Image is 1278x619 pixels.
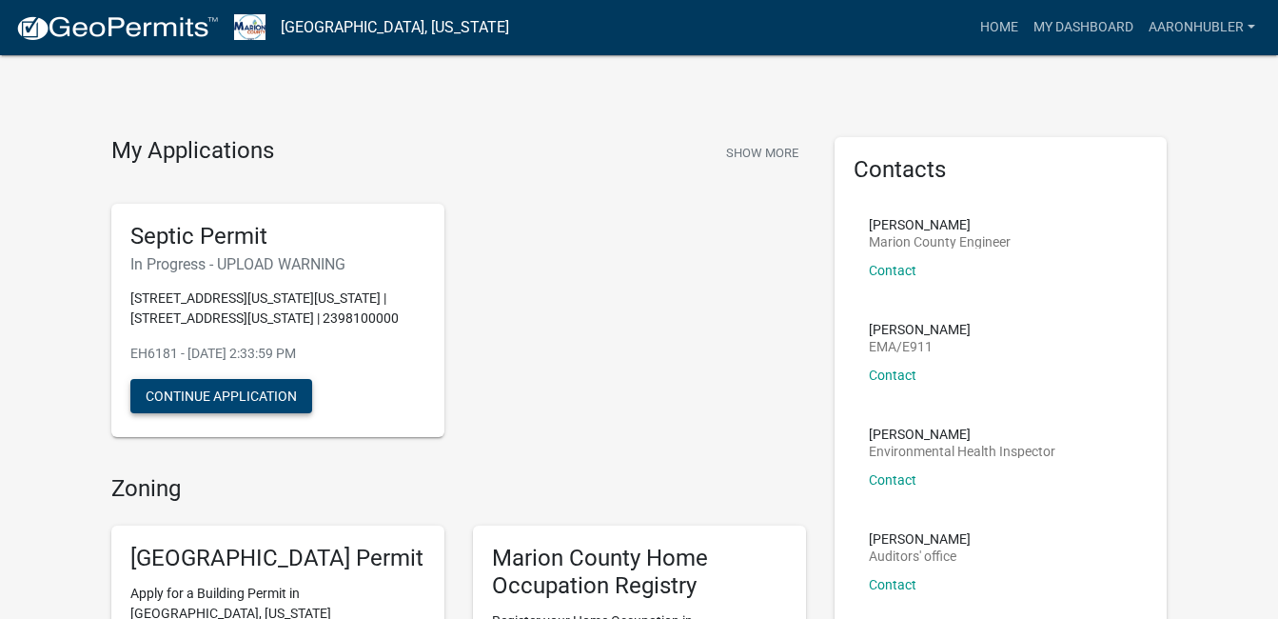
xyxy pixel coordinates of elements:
[1026,10,1141,46] a: My Dashboard
[111,137,274,166] h4: My Applications
[130,289,425,329] p: [STREET_ADDRESS][US_STATE][US_STATE] | [STREET_ADDRESS][US_STATE] | 2398100000
[973,10,1026,46] a: Home
[492,545,787,600] h5: Marion County Home Occupation Registry
[130,545,425,572] h5: [GEOGRAPHIC_DATA] Permit
[130,255,425,273] h6: In Progress - UPLOAD WARNING
[130,223,425,250] h5: Septic Permit
[234,14,265,40] img: Marion County, Iowa
[869,218,1011,231] p: [PERSON_NAME]
[869,340,971,353] p: EMA/E911
[869,235,1011,249] p: Marion County Engineer
[869,549,971,563] p: Auditors' office
[869,368,916,383] a: Contact
[869,428,1055,441] p: [PERSON_NAME]
[130,344,425,364] p: EH6181 - [DATE] 2:33:59 PM
[718,137,806,169] button: Show More
[1141,10,1263,46] a: aaronhubler
[854,156,1149,184] h5: Contacts
[869,445,1055,458] p: Environmental Health Inspector
[130,379,312,413] button: Continue Application
[869,263,916,278] a: Contact
[869,472,916,488] a: Contact
[869,323,971,336] p: [PERSON_NAME]
[111,475,806,503] h4: Zoning
[281,11,509,44] a: [GEOGRAPHIC_DATA], [US_STATE]
[869,577,916,592] a: Contact
[869,532,971,546] p: [PERSON_NAME]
